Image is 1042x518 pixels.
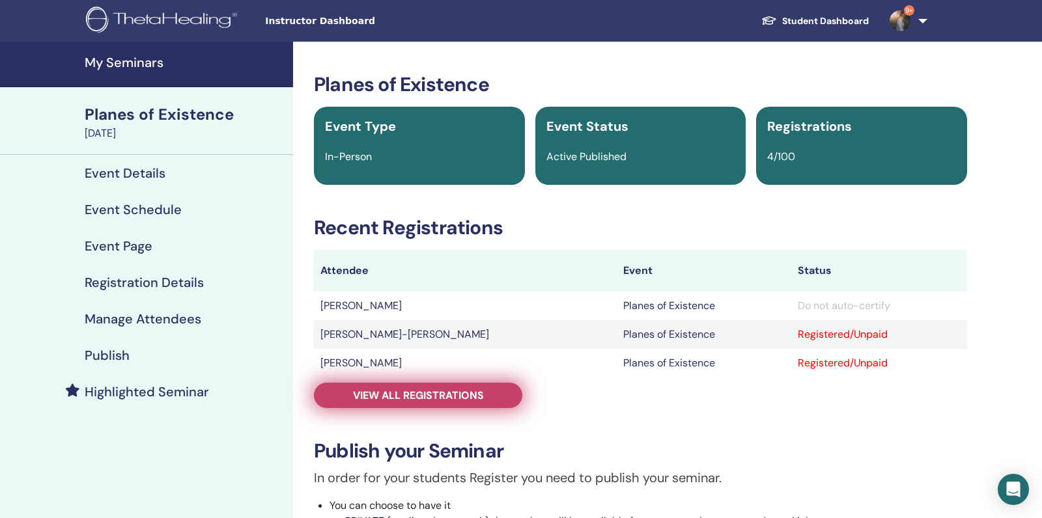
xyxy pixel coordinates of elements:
span: Registrations [767,118,852,135]
td: [PERSON_NAME] [314,292,617,320]
a: Student Dashboard [751,9,879,33]
span: View all registrations [353,388,484,402]
div: Registered/Unpaid [798,327,961,342]
h4: Highlighted Seminar [85,384,209,400]
h4: Event Page [85,238,152,254]
div: Open Intercom Messenger [998,474,1029,505]
span: Event Status [546,118,628,135]
div: Do not auto-certify [798,298,961,314]
p: In order for your students Register you need to publish your seminar. [314,468,967,487]
td: Planes of Existence [617,320,791,349]
img: graduation-cap-white.svg [761,15,777,26]
div: Planes of Existence [85,103,285,126]
td: [PERSON_NAME]-[PERSON_NAME] [314,320,617,349]
h4: My Seminars [85,55,285,70]
div: [DATE] [85,126,285,141]
h4: Event Schedule [85,202,182,217]
span: In-Person [325,150,372,163]
td: Planes of Existence [617,292,791,320]
td: Planes of Existence [617,349,791,377]
span: Instructor Dashboard [265,14,460,28]
th: Status [791,250,967,292]
h4: Event Details [85,165,165,181]
th: Event [617,250,791,292]
td: [PERSON_NAME] [314,349,617,377]
img: logo.png [86,7,242,36]
th: Attendee [314,250,617,292]
img: default.jpg [890,10,910,31]
a: Planes of Existence[DATE] [77,103,293,141]
span: Event Type [325,118,396,135]
h3: Planes of Existence [314,73,967,96]
h4: Registration Details [85,275,204,290]
span: 4/100 [767,150,795,163]
span: 9+ [904,5,914,16]
h3: Recent Registrations [314,216,967,239]
a: View all registrations [314,383,522,408]
h4: Manage Attendees [85,311,201,327]
h3: Publish your Seminar [314,439,967,463]
div: Registered/Unpaid [798,355,961,371]
h4: Publish [85,348,130,363]
span: Active Published [546,150,627,163]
